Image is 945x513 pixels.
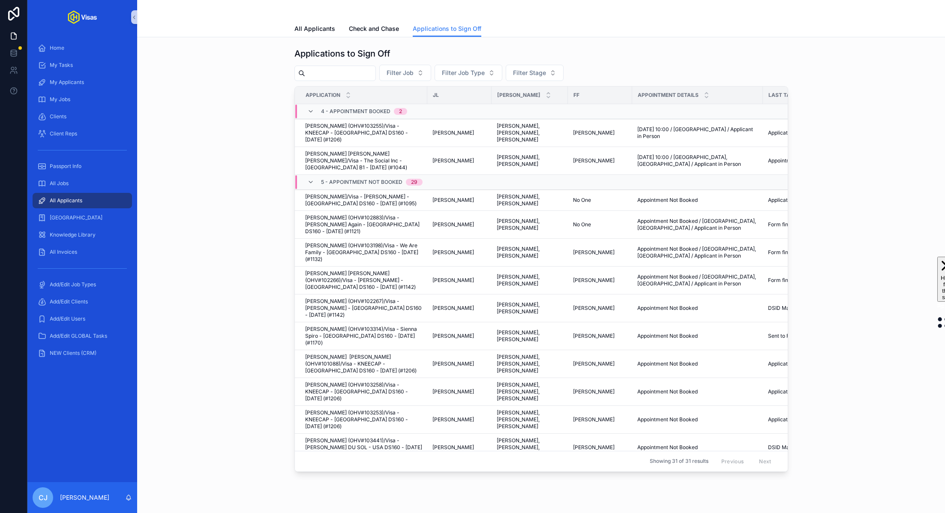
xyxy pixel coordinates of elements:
[573,444,627,451] a: [PERSON_NAME]
[50,180,69,187] span: All Jobs
[513,69,546,77] span: Filter Stage
[768,221,822,228] a: Form finalised
[50,113,66,120] span: Clients
[33,109,132,124] a: Clients
[50,298,88,305] span: Add/Edit Clients
[637,126,758,140] span: [DATE] 10:00 / [GEOGRAPHIC_DATA] / Applicant in Person
[573,129,615,136] span: [PERSON_NAME]
[435,65,502,81] button: Select Button
[27,34,137,372] div: scrollable content
[50,315,85,322] span: Add/Edit Users
[637,154,758,168] a: [DATE] 10:00 / [GEOGRAPHIC_DATA], [GEOGRAPHIC_DATA] / Applicant in Person
[33,75,132,90] a: My Applicants
[349,21,399,38] a: Check and Chase
[768,444,822,451] a: DSID Made
[33,227,132,243] a: Knowledge Library
[413,21,481,37] a: Applications to Sign Off
[637,305,698,312] span: Appointment Not Booked
[497,246,563,259] a: [PERSON_NAME], [PERSON_NAME]
[573,249,615,256] span: [PERSON_NAME]
[768,416,821,423] span: Application form filled
[497,409,563,430] a: [PERSON_NAME], [PERSON_NAME], [PERSON_NAME]
[768,197,822,204] a: Application form filled
[768,360,822,367] a: Application form filled
[305,298,422,318] a: [PERSON_NAME] (OHV#102267)/Visa - [PERSON_NAME] - [GEOGRAPHIC_DATA] DS160 - [DATE] (#1142)
[305,150,422,171] span: [PERSON_NAME] [PERSON_NAME] [PERSON_NAME]/Visa - The Social Inc - [GEOGRAPHIC_DATA] B1 - [DATE] (...
[637,333,698,339] span: Appointment Not Booked
[637,388,758,395] a: Appointment Not Booked
[349,24,399,33] span: Check and Chase
[432,444,486,451] a: [PERSON_NAME]
[432,388,474,395] span: [PERSON_NAME]
[768,249,802,256] span: Form finalised
[294,48,390,60] h1: Applications to Sign Off
[768,277,822,284] a: Form finalised
[573,305,627,312] a: [PERSON_NAME]
[637,273,758,287] span: Appointment Not Booked / [GEOGRAPHIC_DATA], [GEOGRAPHIC_DATA] / Applicant in Person
[768,360,821,367] span: Application form filled
[768,388,822,395] a: Application form filled
[50,163,81,170] span: Passport Info
[321,108,390,115] span: 4 - Appointment Booked
[68,10,97,24] img: App logo
[637,333,758,339] a: Appointment Not Booked
[637,360,758,367] a: Appointment Not Booked
[768,92,798,99] span: Last Task
[432,388,486,395] a: [PERSON_NAME]
[637,246,758,259] a: Appointment Not Booked / [GEOGRAPHIC_DATA], [GEOGRAPHIC_DATA] / Applicant in Person
[637,444,758,451] a: Appointment Not Booked
[497,301,563,315] span: [PERSON_NAME], [PERSON_NAME]
[637,444,698,451] span: Appointment Not Booked
[637,197,758,204] a: Appointment Not Booked
[573,277,627,284] a: [PERSON_NAME]
[432,221,474,228] span: [PERSON_NAME]
[33,328,132,344] a: Add/Edit GLOBAL Tasks
[50,214,102,221] span: [GEOGRAPHIC_DATA]
[573,333,627,339] a: [PERSON_NAME]
[637,416,698,423] span: Appointment Not Booked
[50,333,107,339] span: Add/Edit GLOBAL Tasks
[387,69,414,77] span: Filter Job
[33,126,132,141] a: Client Reps
[497,273,563,287] span: [PERSON_NAME], [PERSON_NAME]
[432,249,486,256] a: [PERSON_NAME]
[768,221,802,228] span: Form finalised
[573,197,627,204] a: No One
[305,381,422,402] a: [PERSON_NAME] (OHV#103258)/Visa - KNEECAP - [GEOGRAPHIC_DATA] DS160 - [DATE] (#1206)
[768,129,822,136] a: Application form filled
[33,277,132,292] a: Add/Edit Job Types
[305,437,422,458] span: [PERSON_NAME] (OHV#103441)/Visa - [PERSON_NAME] DU SOL - USA DS160 - [DATE] (#1219)
[411,179,417,186] div: 29
[50,350,96,357] span: NEW Clients (CRM)
[497,381,563,402] a: [PERSON_NAME], [PERSON_NAME], [PERSON_NAME]
[399,108,402,115] div: 2
[305,193,422,207] a: [PERSON_NAME]/Visa - [PERSON_NAME] - [GEOGRAPHIC_DATA] DS160 - [DATE] (#1095)
[497,354,563,374] a: [PERSON_NAME], [PERSON_NAME], [PERSON_NAME]
[573,333,615,339] span: [PERSON_NAME]
[305,123,422,143] a: [PERSON_NAME] (OHV#103255)/Visa - KNEECAP - [GEOGRAPHIC_DATA] DS160 - [DATE] (#1206)
[573,92,579,99] span: FF
[573,221,627,228] a: No One
[305,326,422,346] a: [PERSON_NAME] (OHV#103314)/Visa - Sienna Spiro - [GEOGRAPHIC_DATA] DS160 - [DATE] (#1170)
[433,92,439,99] span: JL
[573,305,615,312] span: [PERSON_NAME]
[573,129,627,136] a: [PERSON_NAME]
[768,305,822,312] a: DSID Made
[39,492,48,503] span: CJ
[305,354,422,374] span: [PERSON_NAME] [PERSON_NAME] (OHV#101088)/Visa - KNEECAP - [GEOGRAPHIC_DATA] DS160 - [DATE] (#1206)
[497,329,563,343] a: [PERSON_NAME], [PERSON_NAME]
[432,305,474,312] span: [PERSON_NAME]
[50,281,96,288] span: Add/Edit Job Types
[573,388,627,395] a: [PERSON_NAME]
[432,360,486,367] a: [PERSON_NAME]
[573,444,615,451] span: [PERSON_NAME]
[573,221,591,228] span: No One
[497,193,563,207] span: [PERSON_NAME], [PERSON_NAME]
[33,176,132,191] a: All Jobs
[497,92,540,99] span: [PERSON_NAME]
